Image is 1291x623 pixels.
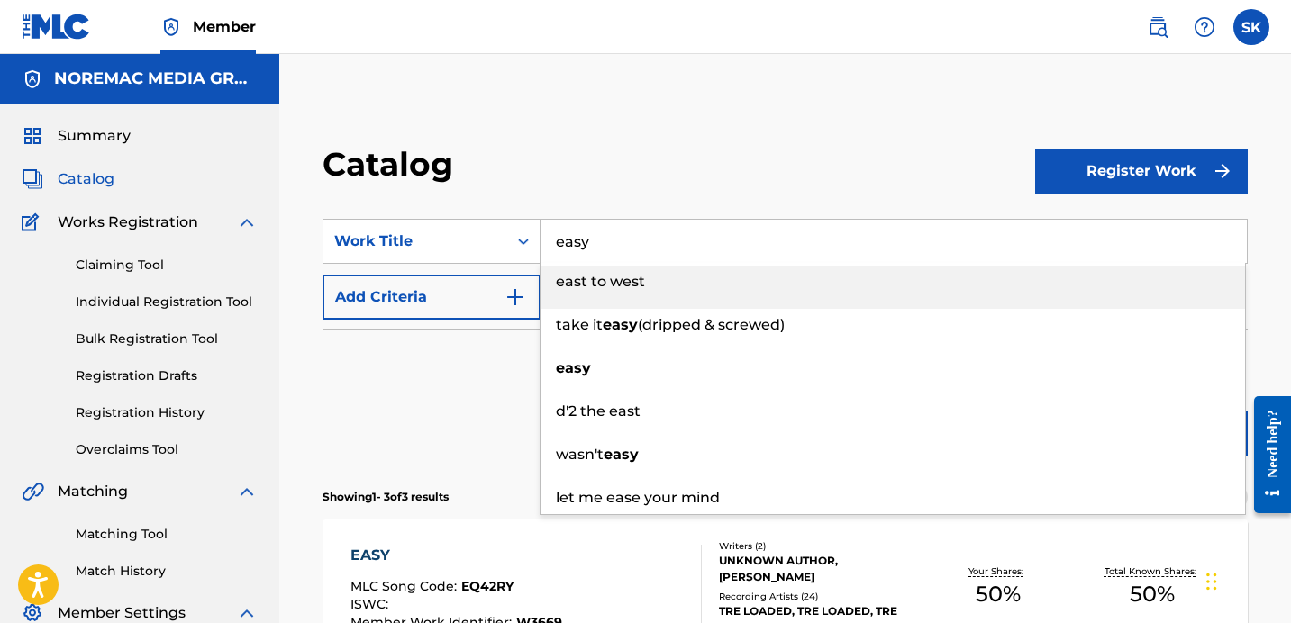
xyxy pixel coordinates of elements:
img: f7272a7cc735f4ea7f67.svg [1212,160,1233,182]
a: Registration Drafts [76,366,258,385]
a: Public Search [1140,9,1176,45]
span: Works Registration [58,212,198,233]
img: 9d2ae6d4665cec9f34b9.svg [505,286,526,308]
a: Overclaims Tool [76,440,258,459]
strong: easy [556,359,591,376]
strong: easy [603,316,638,333]
strong: easy [604,446,639,463]
a: Matching Tool [76,525,258,544]
span: (dripped & screwed) [638,316,785,333]
p: Your Shares: [968,564,1028,578]
div: Recording Artists ( 24 ) [719,590,922,603]
h2: Catalog [323,144,462,185]
p: Total Known Shares: [1105,564,1201,578]
p: Showing 1 - 3 of 3 results [323,489,449,505]
span: Matching [58,481,128,502]
span: take it [556,316,603,333]
img: help [1194,16,1215,38]
div: UNKNOWN AUTHOR, [PERSON_NAME] [719,553,922,585]
img: expand [236,212,258,233]
a: CatalogCatalog [22,168,114,190]
img: Top Rightsholder [160,16,182,38]
a: Claiming Tool [76,256,258,275]
span: Member [193,16,256,37]
span: EQ42RY [461,578,514,594]
img: search [1147,16,1168,38]
div: EASY [350,545,562,566]
button: Add Criteria [323,275,541,320]
img: Accounts [22,68,43,90]
a: Match History [76,562,258,581]
button: Register Work [1035,149,1248,194]
span: ISWC : [350,596,393,612]
span: Catalog [58,168,114,190]
span: east to west [556,273,645,290]
img: Matching [22,481,44,502]
span: Summary [58,125,131,147]
form: Search Form [323,219,1248,474]
span: 50 % [1130,578,1175,610]
img: MLC Logo [22,14,91,40]
span: 50 % [976,578,1021,610]
a: Individual Registration Tool [76,293,258,311]
iframe: Resource Center [1241,382,1291,527]
div: Drag [1206,555,1217,609]
span: let me ease your mind [556,489,720,506]
iframe: Chat Widget [1201,537,1291,623]
img: expand [236,481,258,502]
span: MLC Song Code : [350,578,461,594]
div: Writers ( 2 ) [719,539,922,553]
img: Works Registration [22,212,45,233]
img: Summary [22,125,43,147]
a: SummarySummary [22,125,131,147]
span: wasn't [556,446,604,463]
div: Help [1186,9,1223,45]
a: Registration History [76,403,258,422]
h5: NOREMAC MEDIA GROUP [54,68,258,89]
span: d'2 the east [556,402,641,420]
a: Bulk Registration Tool [76,330,258,348]
div: Work Title [334,230,496,252]
div: User Menu [1233,9,1269,45]
img: Catalog [22,168,43,190]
